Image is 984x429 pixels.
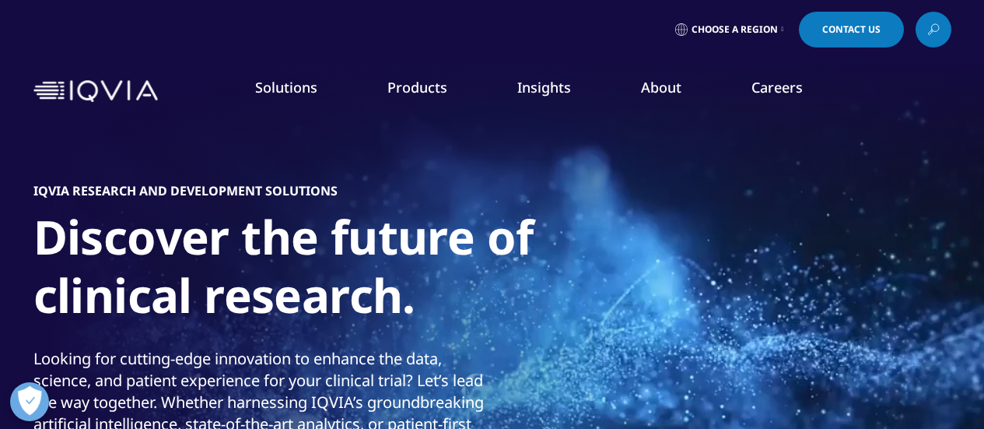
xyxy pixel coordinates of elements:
[164,55,951,128] nav: Primary
[387,78,447,97] a: Products
[255,78,317,97] a: Solutions
[692,23,778,36] span: Choose a Region
[10,382,49,421] button: Open Preferences
[33,80,158,103] img: IQVIA Healthcare Information Technology and Pharma Clinical Research Company
[751,78,803,97] a: Careers
[641,78,681,97] a: About
[33,183,338,199] h5: IQVIA RESEARCH AND DEVELOPMENT SOLUTIONS
[799,12,904,47] a: Contact Us
[33,208,617,334] h1: Discover the future of clinical research.
[822,25,881,34] span: Contact Us
[517,78,571,97] a: Insights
